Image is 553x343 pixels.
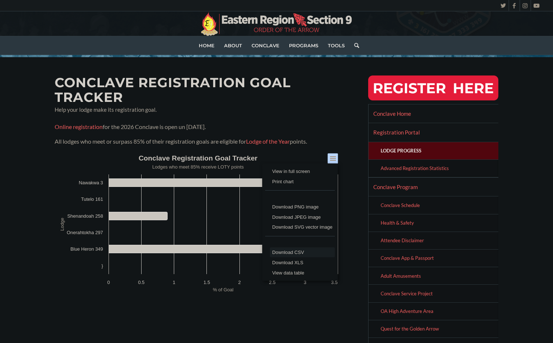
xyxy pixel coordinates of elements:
[238,280,241,285] text: 2
[173,280,175,285] text: 1
[380,232,498,249] a: Attendee Disclaimer
[328,43,345,48] span: Tools
[247,36,284,55] a: Conclave
[152,164,243,170] text: Lodges who meet 85% receive LOTY points
[67,213,103,219] text: Shenandoah 258
[270,268,335,278] li: View data table
[369,178,498,196] a: Conclave Program
[270,247,335,258] li: Download CSV
[380,196,498,214] a: Conclave Schedule
[380,320,498,338] a: Quest for the Golden Arrow
[55,122,341,132] p: for the 2026 Conclave is open un [DATE].
[380,214,498,232] a: Health & Safety
[59,218,65,231] text: Lodge
[70,246,103,252] text: Blue Heron 349
[219,36,247,55] a: About
[55,75,341,104] h2: Conclave Registration Goal Tracker
[369,123,498,141] a: Registration Portal
[79,180,103,185] text: Nawakwa 3
[55,151,341,298] svg: Conclave Registration Goal Tracker
[139,154,258,162] text: Conclave Registration Goal Tracker
[380,160,498,177] a: Advanced Registration Statistics
[380,250,498,267] a: Conclave App & Passport
[55,123,103,130] a: Online registration
[67,230,103,235] text: Onerahtokha 297
[270,222,335,232] li: Download SVG vector image
[380,142,498,159] a: Lodge Progress
[270,202,335,212] li: Download PNG image
[349,36,359,55] a: Search
[323,36,349,55] a: Tools
[199,43,215,48] span: Home
[380,285,498,302] a: Conclave Service Project
[368,75,498,100] img: RegisterHereButton
[380,267,498,284] a: Adult Amusements
[194,36,219,55] a: Home
[369,104,498,123] a: Conclave Home
[380,303,498,320] a: OA High Adventure Area
[81,196,103,202] text: Tutelo 161
[284,36,323,55] a: Programs
[204,280,210,285] text: 1.5
[224,43,242,48] span: About
[270,212,335,222] li: Download JPEG image
[213,287,233,292] text: % of Goal
[138,280,144,285] text: 0.5
[55,137,341,146] p: All lodges who meet or surpass 85% of their registration goals are eligible for points.
[102,263,103,269] text: }
[252,43,279,48] span: Conclave
[246,138,290,145] a: Lodge of the Year
[270,166,335,177] li: View in full screen
[289,43,318,48] span: Programs
[270,257,335,268] li: Download XLS
[270,177,335,187] li: Print chart
[107,280,110,285] text: 0
[55,106,341,114] p: Help your lodge make its registration goal.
